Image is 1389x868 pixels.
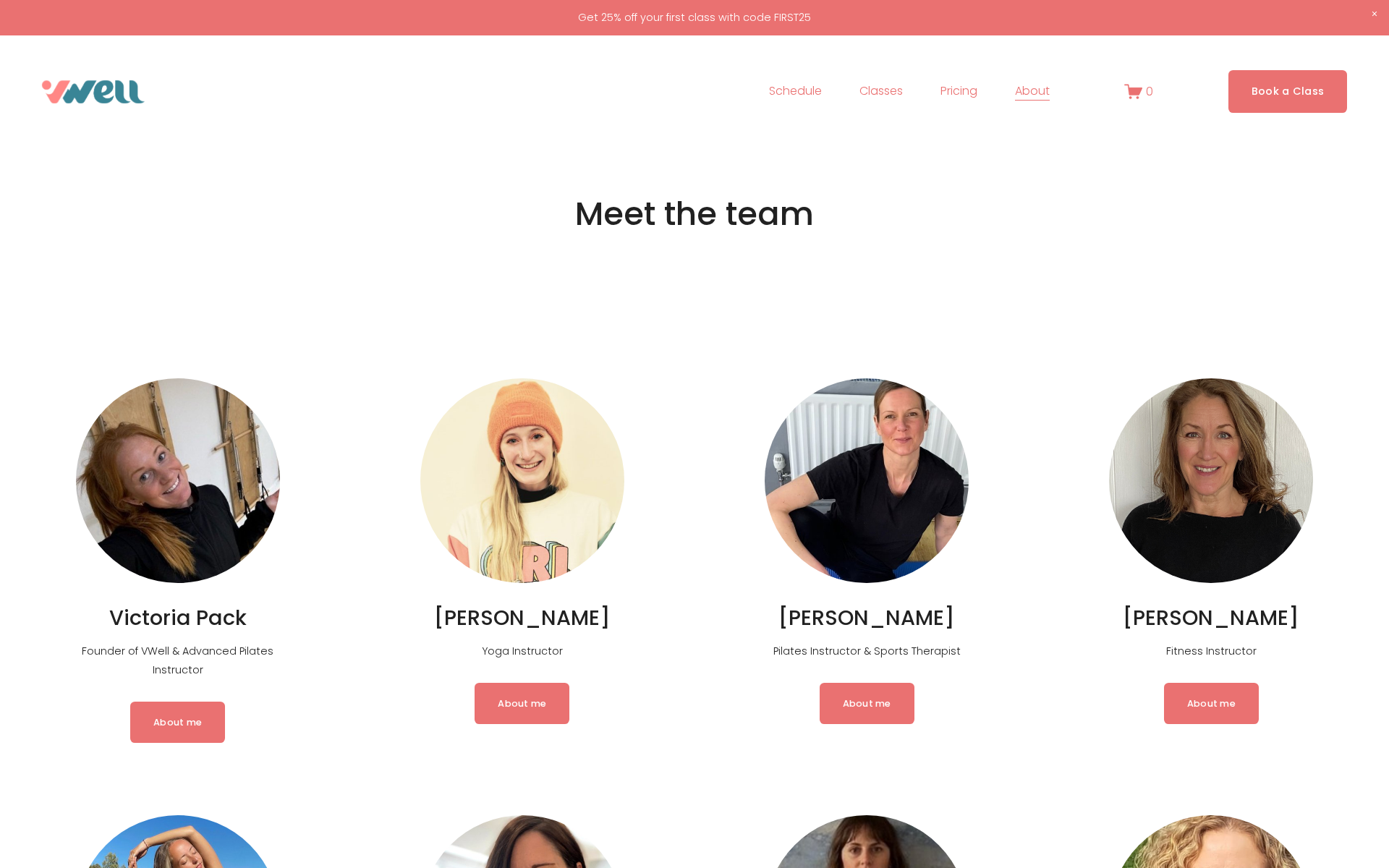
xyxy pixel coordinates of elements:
h2: [PERSON_NAME] [765,605,969,631]
a: folder dropdown [1015,80,1050,103]
h2: [PERSON_NAME] [420,605,624,631]
p: Yoga Instructor [420,642,624,661]
a: Book a Class [1228,70,1348,113]
p: Pilates Instructor & Sports Therapist [765,642,969,661]
a: About me [475,683,569,723]
a: About me [1164,683,1259,723]
p: Founder of VWell & Advanced Pilates Instructor [76,642,280,680]
a: About me [130,702,225,742]
a: Schedule [769,80,822,103]
a: 0 items in cart [1124,82,1153,101]
span: Classes [859,81,903,102]
a: Pricing [940,80,977,103]
img: Person wearing an orange beanie and a sweater with "GRL PWR" text, smiling. [420,378,624,583]
span: About [1015,81,1050,102]
img: Person sitting on a yoga mat indoors, wearing a black shirt and black pants, with socks. Backgrou... [765,378,969,583]
p: Fitness Instructor [1109,642,1313,661]
h2: Victoria Pack [76,605,280,631]
h2: [PERSON_NAME] [1109,605,1313,631]
a: About me [820,683,914,723]
span: 0 [1146,83,1153,100]
a: folder dropdown [859,80,903,103]
img: VWell [42,80,145,103]
h2: Meet the team [260,193,1129,235]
